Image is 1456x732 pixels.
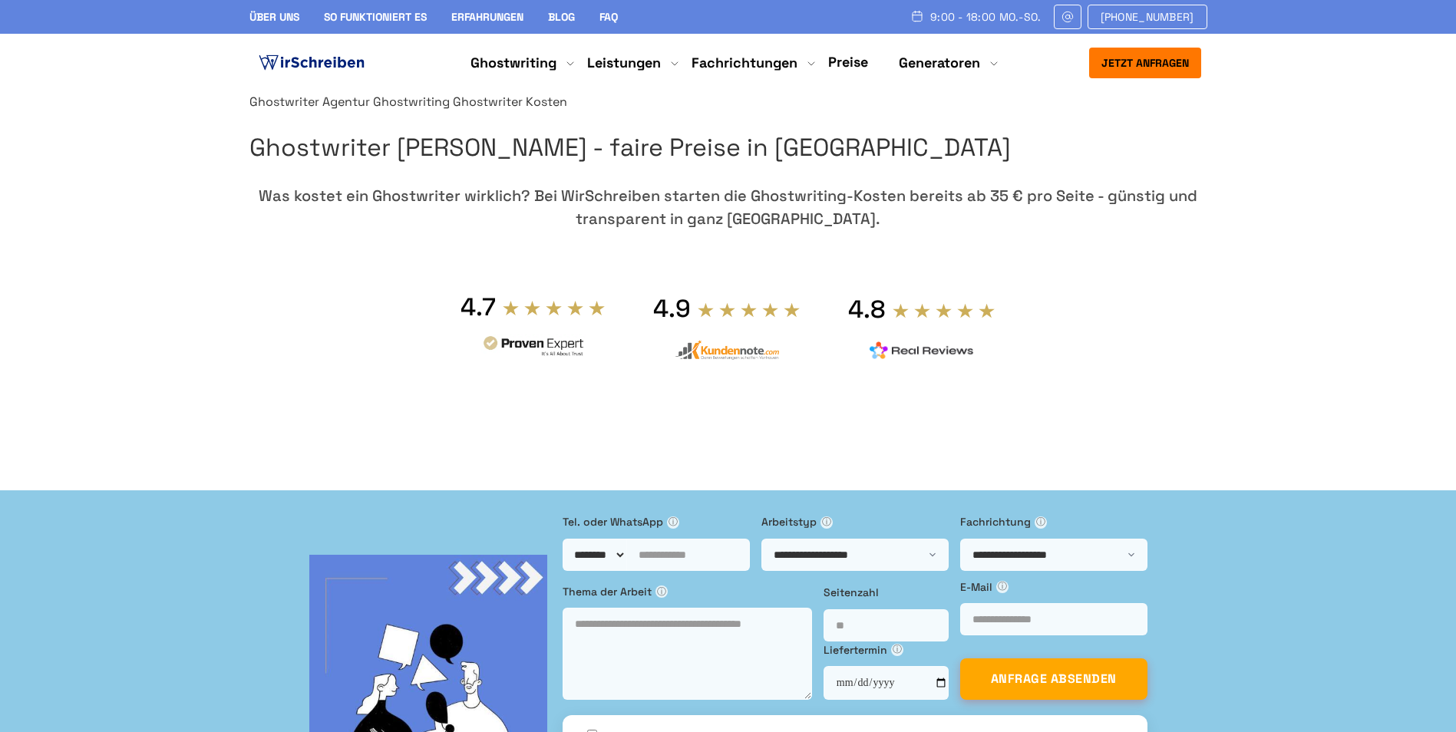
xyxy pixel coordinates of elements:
a: Blog [548,10,575,24]
a: Fachrichtungen [692,54,797,72]
a: Leistungen [587,54,661,72]
a: [PHONE_NUMBER] [1088,5,1207,29]
img: kundennote [675,340,779,361]
div: 4.9 [653,293,691,324]
a: Ghostwriting [470,54,556,72]
a: Über uns [249,10,299,24]
img: realreviews [870,341,974,360]
div: 4.7 [461,292,496,322]
label: Liefertermin [824,641,949,658]
label: E-Mail [960,579,1147,595]
a: Preise [828,53,868,71]
img: Email [1061,11,1075,23]
label: Thema der Arbeit [563,583,812,600]
a: Ghostwriting [373,94,450,110]
span: 9:00 - 18:00 Mo.-So. [930,11,1042,23]
img: logo ghostwriter-österreich [256,51,368,74]
h1: Ghostwriter [PERSON_NAME] - faire Preise in [GEOGRAPHIC_DATA] [249,128,1207,167]
a: Generatoren [899,54,980,72]
span: ⓘ [655,585,668,598]
button: Jetzt anfragen [1089,48,1201,78]
a: FAQ [599,10,618,24]
div: 4.8 [848,294,886,325]
button: ANFRAGE ABSENDEN [960,658,1147,700]
a: Erfahrungen [451,10,523,24]
a: So funktioniert es [324,10,427,24]
span: ⓘ [996,581,1009,593]
a: Ghostwriter Agentur [249,94,370,110]
span: ⓘ [820,516,833,529]
label: Fachrichtung [960,513,1147,530]
label: Seitenzahl [824,584,949,601]
span: ⓘ [667,516,679,529]
img: stars [892,302,996,319]
span: Ghostwriter Kosten [453,94,567,110]
img: stars [697,302,801,318]
label: Tel. oder WhatsApp [563,513,750,530]
label: Arbeitstyp [761,513,949,530]
span: [PHONE_NUMBER] [1101,11,1194,23]
span: ⓘ [1035,516,1047,529]
div: Was kostet ein Ghostwriter wirklich? Bei WirSchreiben starten die Ghostwriting-Kosten bereits ab ... [249,184,1207,230]
img: Schedule [910,10,924,22]
span: ⓘ [891,644,903,656]
img: stars [502,299,606,316]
